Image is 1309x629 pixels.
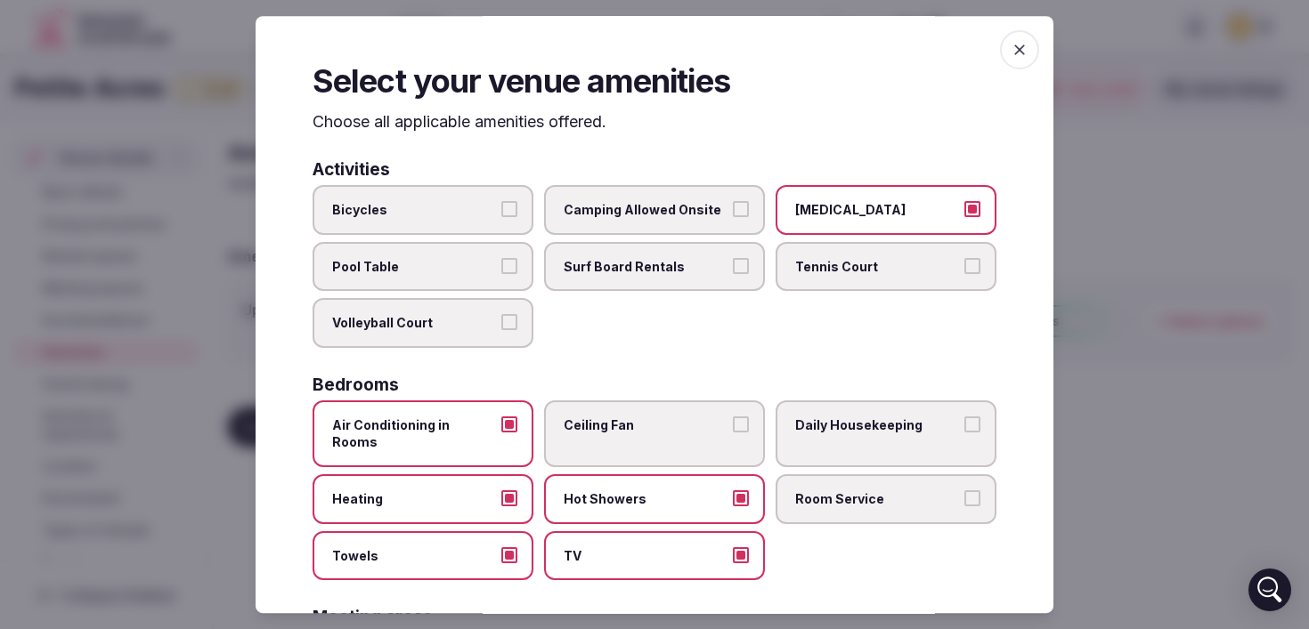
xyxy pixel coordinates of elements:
[733,201,749,217] button: Camping Allowed Onsite
[332,314,496,332] span: Volleyball Court
[795,416,959,434] span: Daily Housekeeping
[564,201,728,219] span: Camping Allowed Onsite
[964,258,980,274] button: Tennis Court
[564,258,728,276] span: Surf Board Rentals
[795,258,959,276] span: Tennis Court
[964,490,980,506] button: Room Service
[795,490,959,508] span: Room Service
[501,314,517,330] button: Volleyball Court
[313,376,399,393] h3: Bedrooms
[733,258,749,274] button: Surf Board Rentals
[733,490,749,506] button: Hot Showers
[501,490,517,506] button: Heating
[313,110,996,133] p: Choose all applicable amenities offered.
[501,258,517,274] button: Pool Table
[501,201,517,217] button: Bicycles
[733,416,749,432] button: Ceiling Fan
[964,201,980,217] button: [MEDICAL_DATA]
[332,258,496,276] span: Pool Table
[564,416,728,434] span: Ceiling Fan
[332,416,496,451] span: Air Conditioning in Rooms
[964,416,980,432] button: Daily Housekeeping
[733,547,749,563] button: TV
[332,490,496,508] span: Heating
[795,201,959,219] span: [MEDICAL_DATA]
[564,547,728,565] span: TV
[332,547,496,565] span: Towels
[501,547,517,563] button: Towels
[501,416,517,432] button: Air Conditioning in Rooms
[564,490,728,508] span: Hot Showers
[313,161,390,178] h3: Activities
[332,201,496,219] span: Bicycles
[313,609,433,625] h3: Meeting areas
[313,59,996,103] h2: Select your venue amenities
